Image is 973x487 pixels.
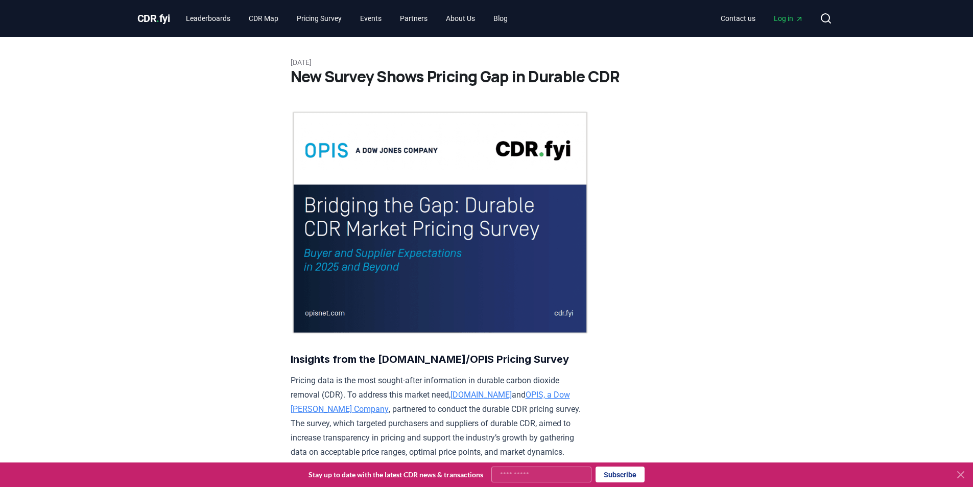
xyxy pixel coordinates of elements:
a: About Us [438,9,483,28]
strong: Insights from the [DOMAIN_NAME]/OPIS Pricing Survey [291,353,569,365]
a: [DOMAIN_NAME] [450,390,512,400]
span: . [156,12,159,25]
a: CDR.fyi [137,11,170,26]
nav: Main [178,9,516,28]
a: Events [352,9,390,28]
a: Pricing Survey [289,9,350,28]
a: Blog [485,9,516,28]
h1: New Survey Shows Pricing Gap in Durable CDR [291,67,683,86]
a: Log in [766,9,812,28]
p: [DATE] [291,57,683,67]
a: OPIS, a Dow [PERSON_NAME] Company [291,390,570,414]
a: CDR Map [241,9,287,28]
a: Leaderboards [178,9,239,28]
p: Pricing data is the most sought-after information in durable carbon dioxide removal (CDR). To add... [291,374,589,459]
span: CDR fyi [137,12,170,25]
nav: Main [713,9,812,28]
img: blog post image [291,110,589,335]
span: Log in [774,13,803,24]
a: Contact us [713,9,764,28]
a: Partners [392,9,436,28]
